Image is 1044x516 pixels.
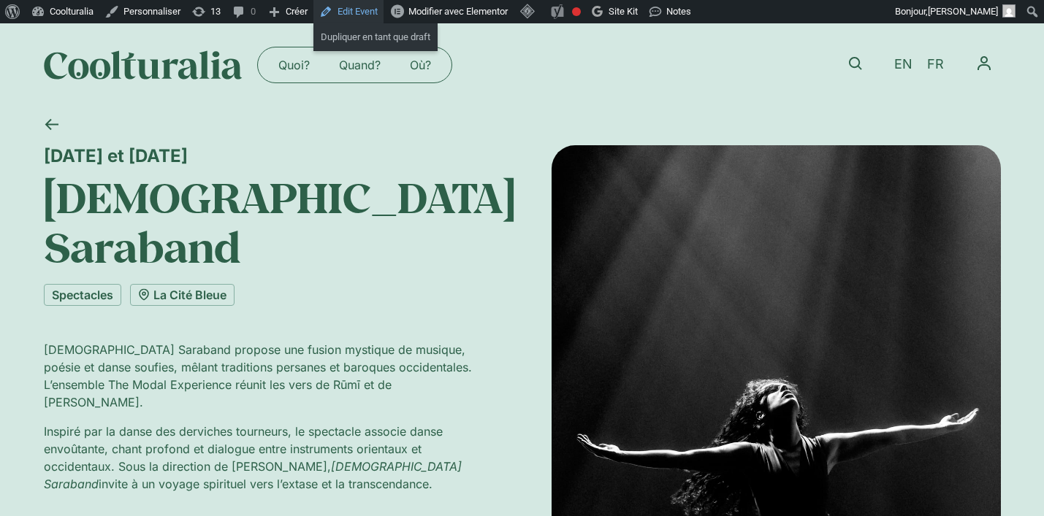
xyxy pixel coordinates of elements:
a: Quoi? [264,53,324,77]
button: Permuter le menu [967,47,1001,80]
em: [DEMOGRAPHIC_DATA] Saraband [44,459,462,491]
a: Quand? [324,53,395,77]
a: La Cité Bleue [130,284,235,306]
span: FR [927,57,944,72]
span: Modifier avec Elementor [408,6,508,17]
nav: Menu [264,53,446,77]
nav: Menu [967,47,1001,80]
h1: [DEMOGRAPHIC_DATA] Saraband [44,172,493,272]
span: EN [894,57,912,72]
span: [PERSON_NAME] [928,6,998,17]
a: FR [920,54,951,75]
a: Spectacles [44,284,121,306]
p: Inspiré par la danse des derviches tourneurs, le spectacle associe danse envoûtante, chant profon... [44,423,493,493]
div: Expression clé principale non définie [572,7,581,16]
a: Où? [395,53,446,77]
a: EN [887,54,920,75]
span: Site Kit [609,6,638,17]
p: [DEMOGRAPHIC_DATA] Saraband propose une fusion mystique de musique, poésie et danse soufies, mêla... [44,341,493,411]
div: [DATE] et [DATE] [44,145,493,166]
a: Dupliquer en tant que draft [313,28,438,47]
